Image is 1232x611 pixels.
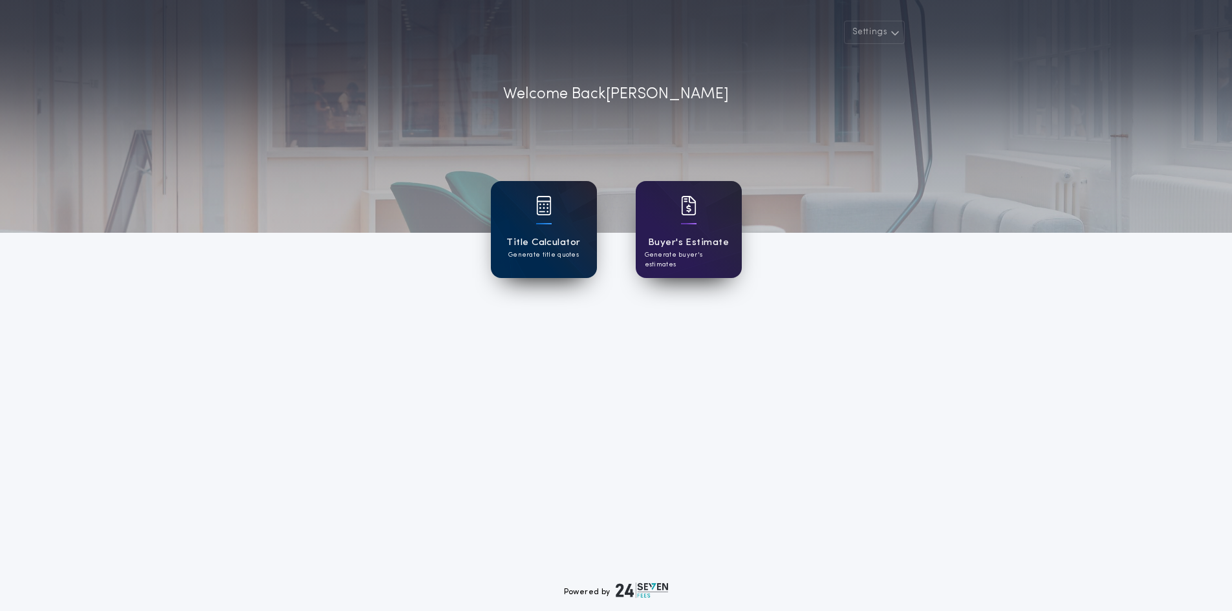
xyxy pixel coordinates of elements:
[844,21,905,44] button: Settings
[508,250,579,260] p: Generate title quotes
[645,250,733,270] p: Generate buyer's estimates
[503,83,729,106] p: Welcome Back [PERSON_NAME]
[564,583,669,598] div: Powered by
[491,181,597,278] a: card iconTitle CalculatorGenerate title quotes
[648,235,729,250] h1: Buyer's Estimate
[616,583,669,598] img: logo
[636,181,742,278] a: card iconBuyer's EstimateGenerate buyer's estimates
[681,196,697,215] img: card icon
[506,235,580,250] h1: Title Calculator
[536,196,552,215] img: card icon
